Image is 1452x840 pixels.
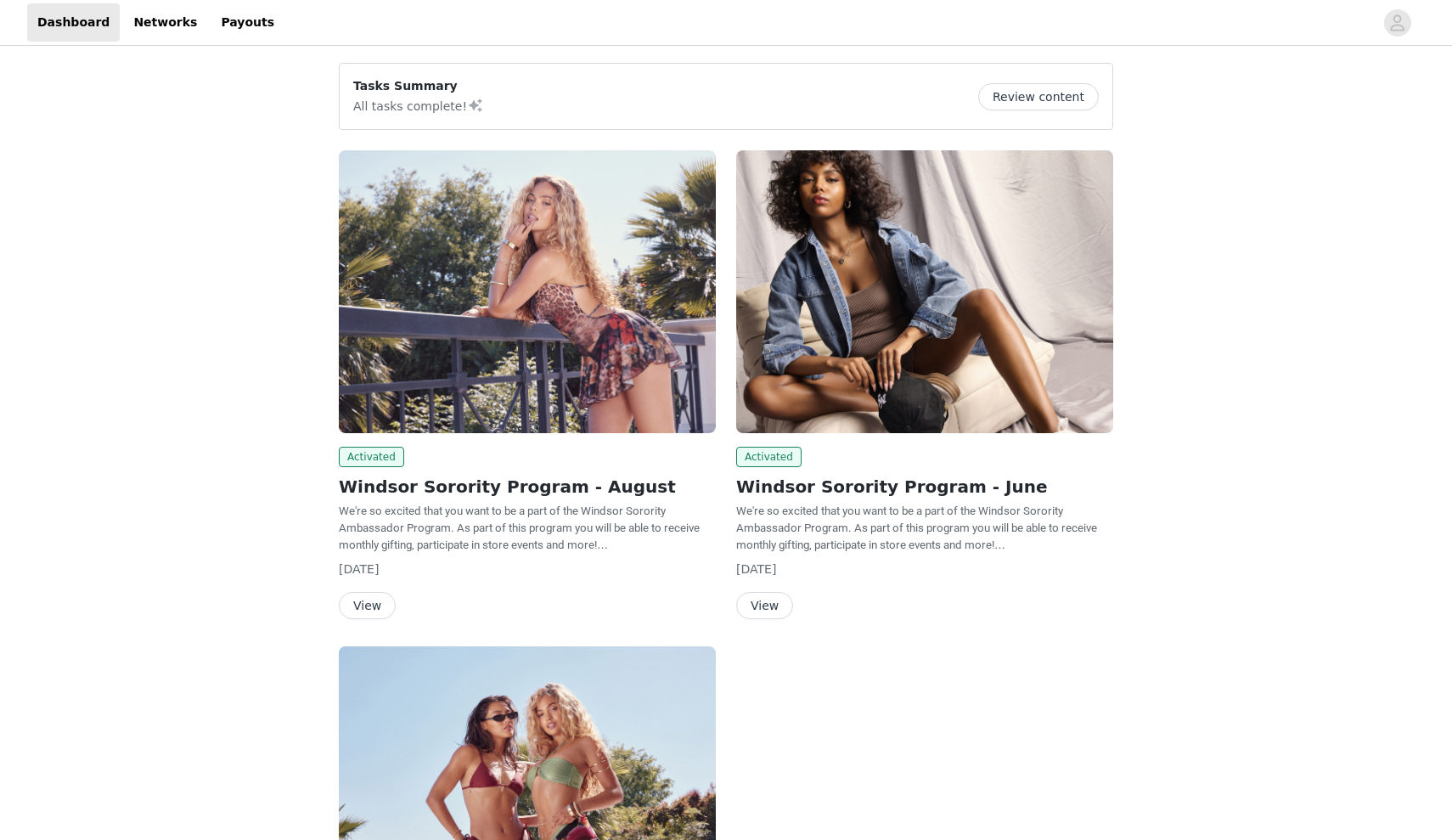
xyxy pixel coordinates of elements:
span: [DATE] [339,562,379,576]
div: avatar [1389,9,1405,37]
span: Activated [736,447,802,467]
a: Dashboard [27,3,120,42]
button: Review content [978,83,1099,110]
a: View [339,600,396,612]
a: Networks [123,3,207,42]
span: We're so excited that you want to be a part of the Windsor Sorority Ambassador Program. As part o... [736,505,1097,551]
h2: Windsor Sorority Program - August [339,474,716,499]
a: View [736,600,793,612]
img: Windsor [339,150,716,433]
button: View [339,592,396,619]
span: Activated [339,447,404,467]
a: Payouts [211,3,284,42]
span: We're so excited that you want to be a part of the Windsor Sorority Ambassador Program. As part o... [339,505,700,551]
img: Windsor [736,150,1113,433]
p: All tasks complete! [353,95,484,116]
button: View [736,592,793,619]
span: [DATE] [736,562,776,576]
h2: Windsor Sorority Program - June [736,474,1113,499]
p: Tasks Summary [353,77,484,95]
